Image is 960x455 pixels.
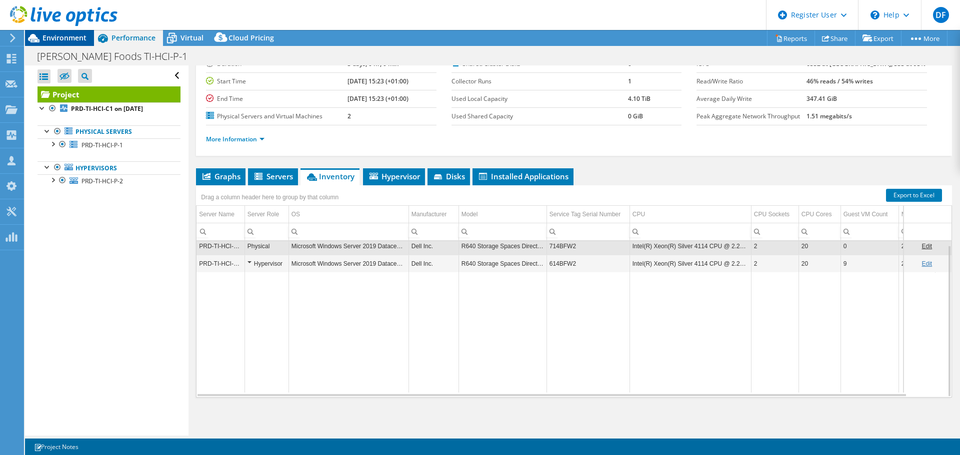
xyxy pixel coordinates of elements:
[546,237,629,255] td: Column Service Tag Serial Number, Value 714BFW2
[198,190,341,204] div: Drag a column header here to group by that column
[408,206,458,223] td: Manufacturer Column
[27,441,85,453] a: Project Notes
[886,189,942,202] a: Export to Excel
[288,223,408,240] td: Column OS, Filter cell
[933,7,949,23] span: DF
[408,223,458,240] td: Column Manufacturer, Filter cell
[408,255,458,272] td: Column Manufacturer, Value Dell Inc.
[451,76,628,86] label: Collector Runs
[898,237,935,255] td: Column Memory, Value 255.38 GiB
[806,59,925,68] b: 6552 at [GEOGRAPHIC_DATA], 533 at 95%
[921,260,932,267] a: Edit
[196,223,244,240] td: Column Server Name, Filter cell
[451,111,628,121] label: Used Shared Capacity
[291,208,300,220] div: OS
[180,33,203,42] span: Virtual
[754,208,789,220] div: CPU Sockets
[898,206,935,223] td: Memory Column
[628,94,650,103] b: 4.10 TiB
[111,33,155,42] span: Performance
[206,135,264,143] a: More Information
[244,255,288,272] td: Column Server Role, Value Hypervisor
[206,94,347,104] label: End Time
[288,206,408,223] td: OS Column
[253,171,293,181] span: Servers
[840,255,898,272] td: Column Guest VM Count, Value 9
[196,206,244,223] td: Server Name Column
[806,77,873,85] b: 46% reads / 54% writes
[81,177,123,185] span: PRD-TI-HCI-P-2
[32,51,203,62] h1: [PERSON_NAME] Foods TI-HCI-P-1
[477,171,568,181] span: Installed Applications
[806,94,837,103] b: 347.41 GiB
[458,255,546,272] td: Column Model, Value R640 Storage Spaces Direct RN
[751,223,798,240] td: Column CPU Sockets, Filter cell
[751,255,798,272] td: Column CPU Sockets, Value 2
[71,104,143,113] b: PRD-TI-HCI-C1 on [DATE]
[228,33,274,42] span: Cloud Pricing
[461,208,478,220] div: Model
[546,255,629,272] td: Column Service Tag Serial Number, Value 614BFW2
[244,237,288,255] td: Column Server Role, Value Physical
[37,161,180,174] a: Hypervisors
[247,258,286,270] div: Hypervisor
[247,208,279,220] div: Server Role
[798,237,840,255] td: Column CPU Cores, Value 20
[546,206,629,223] td: Service Tag Serial Number Column
[629,255,751,272] td: Column CPU, Value Intel(R) Xeon(R) Silver 4114 CPU @ 2.20GHz
[408,237,458,255] td: Column Manufacturer, Value Dell Inc.
[37,102,180,115] a: PRD-TI-HCI-C1 on [DATE]
[801,208,832,220] div: CPU Cores
[901,208,923,220] div: Memory
[347,94,408,103] b: [DATE] 15:23 (+01:00)
[751,237,798,255] td: Column CPU Sockets, Value 2
[206,111,347,121] label: Physical Servers and Virtual Machines
[898,223,935,240] td: Column Memory, Filter cell
[840,237,898,255] td: Column Guest VM Count, Value 0
[368,171,420,181] span: Hypervisor
[288,255,408,272] td: Column OS, Value Microsoft Windows Server 2019 Datacenter
[458,223,546,240] td: Column Model, Filter cell
[199,208,234,220] div: Server Name
[898,255,935,272] td: Column Memory, Value 255.38 GiB
[42,33,86,42] span: Environment
[798,255,840,272] td: Column CPU Cores, Value 20
[696,94,806,104] label: Average Daily Write
[901,30,947,46] a: More
[870,10,879,19] svg: \n
[451,94,628,104] label: Used Local Capacity
[196,185,952,398] div: Data grid
[81,141,123,149] span: PRD-TI-HCI-P-1
[196,255,244,272] td: Column Server Name, Value PRD-TI-HCI-P-2
[840,206,898,223] td: Guest VM Count Column
[798,223,840,240] td: Column CPU Cores, Filter cell
[629,237,751,255] td: Column CPU, Value Intel(R) Xeon(R) Silver 4114 CPU @ 2.20GHz
[806,112,852,120] b: 1.51 megabits/s
[549,208,621,220] div: Service Tag Serial Number
[628,59,631,68] b: 0
[347,112,351,120] b: 2
[432,171,465,181] span: Disks
[458,206,546,223] td: Model Column
[37,174,180,187] a: PRD-TI-HCI-P-2
[247,240,286,252] div: Physical
[347,77,408,85] b: [DATE] 15:23 (+01:00)
[347,59,399,68] b: 3 days, 0 hr, 0 min
[411,208,447,220] div: Manufacturer
[696,111,806,121] label: Peak Aggregate Network Throughput
[628,77,631,85] b: 1
[814,30,855,46] a: Share
[244,206,288,223] td: Server Role Column
[546,223,629,240] td: Column Service Tag Serial Number, Filter cell
[840,223,898,240] td: Column Guest VM Count, Filter cell
[629,206,751,223] td: CPU Column
[751,206,798,223] td: CPU Sockets Column
[37,86,180,102] a: Project
[305,171,354,181] span: Inventory
[855,30,901,46] a: Export
[628,112,643,120] b: 0 GiB
[921,243,932,250] a: Edit
[843,208,888,220] div: Guest VM Count
[201,171,240,181] span: Graphs
[206,76,347,86] label: Start Time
